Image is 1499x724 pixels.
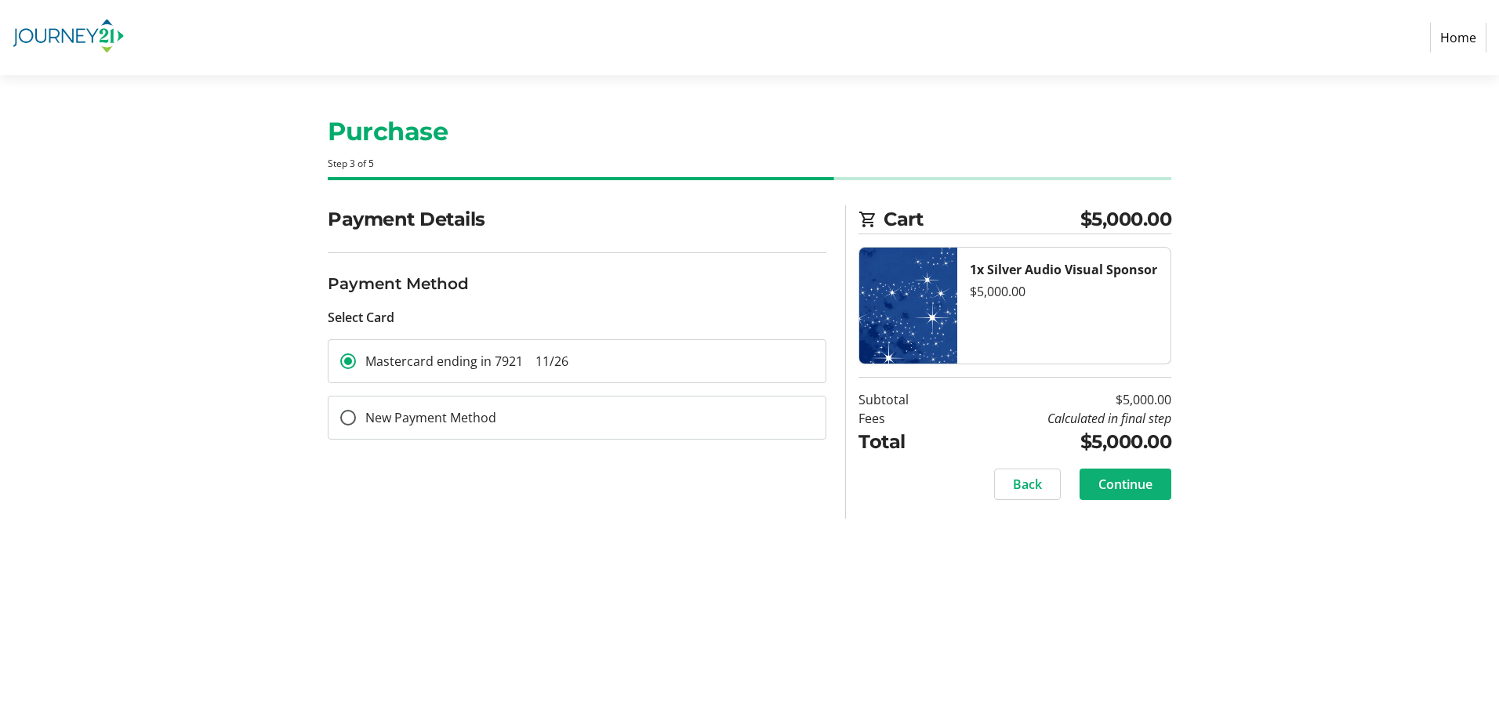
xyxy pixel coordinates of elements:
[328,308,826,327] div: Select Card
[970,261,1157,278] strong: 1x Silver Audio Visual Sponsor
[858,428,949,456] td: Total
[365,353,568,370] span: Mastercard ending in 7921
[1080,469,1171,500] button: Continue
[535,353,568,370] span: 11/26
[328,113,1171,150] h1: Purchase
[328,157,1171,171] div: Step 3 of 5
[884,205,1080,233] span: Cart
[356,408,496,427] label: New Payment Method
[949,409,1171,428] td: Calculated in final step
[1430,23,1486,52] a: Home
[970,282,1158,301] div: $5,000.00
[328,272,826,295] h3: Payment Method
[994,469,1061,500] button: Back
[949,390,1171,409] td: $5,000.00
[1013,475,1042,494] span: Back
[858,390,949,409] td: Subtotal
[1098,475,1152,494] span: Continue
[859,248,957,364] img: Silver Audio Visual Sponsor
[1080,205,1172,233] span: $5,000.00
[949,428,1171,456] td: $5,000.00
[328,205,826,233] h2: Payment Details
[13,6,124,69] img: Journey21's Logo
[858,409,949,428] td: Fees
